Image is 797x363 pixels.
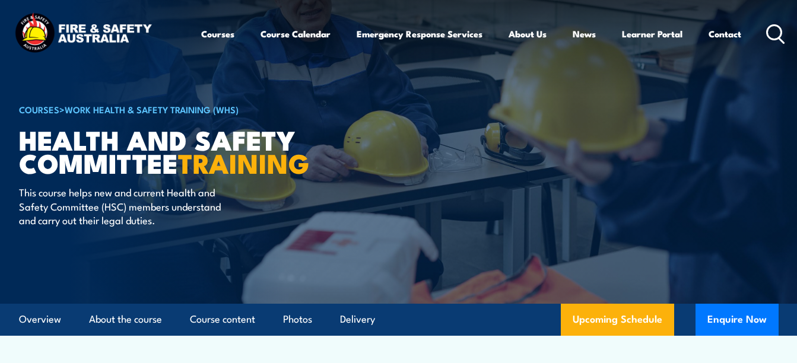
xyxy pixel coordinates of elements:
a: About the course [89,304,162,335]
a: Contact [709,20,741,48]
a: Course content [190,304,255,335]
a: COURSES [19,103,59,116]
button: Enquire Now [696,304,779,336]
a: Work Health & Safety Training (WHS) [65,103,239,116]
a: Emergency Response Services [357,20,482,48]
a: Overview [19,304,61,335]
a: Learner Portal [622,20,682,48]
a: Upcoming Schedule [561,304,674,336]
a: Course Calendar [261,20,331,48]
a: Delivery [340,304,375,335]
a: Photos [283,304,312,335]
h1: Health and Safety Committee [19,128,312,174]
a: News [573,20,596,48]
a: Courses [201,20,234,48]
p: This course helps new and current Health and Safety Committee (HSC) members understand and carry ... [19,185,236,227]
a: About Us [509,20,547,48]
strong: TRAINING [178,142,310,183]
h6: > [19,102,312,116]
